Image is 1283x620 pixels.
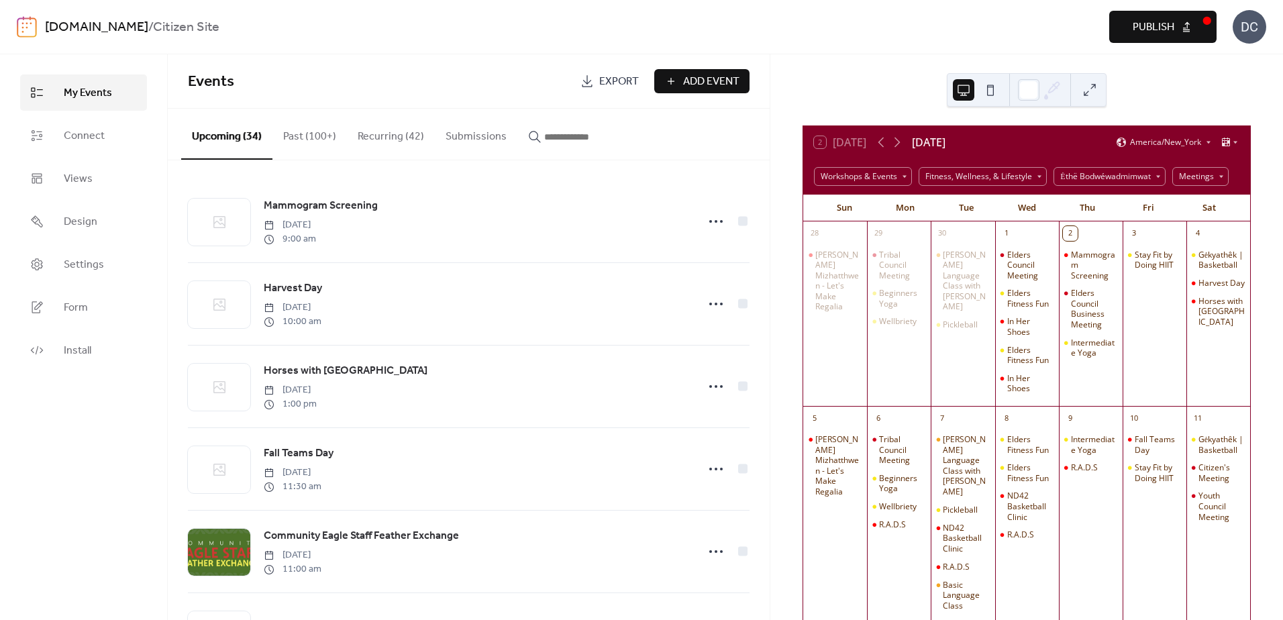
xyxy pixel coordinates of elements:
div: Tue [935,195,996,221]
a: Horses with [GEOGRAPHIC_DATA] [264,362,427,380]
div: Sun [814,195,875,221]
span: [DATE] [264,218,316,232]
div: R.A.D.S [995,529,1059,540]
div: Fall Teams Day [1123,434,1186,455]
div: Pickleball [943,319,978,330]
div: 4 [1190,226,1205,241]
div: Tribal Council Meeting [867,250,931,281]
a: Fall Teams Day [264,445,333,462]
div: Horses with [GEOGRAPHIC_DATA] [1198,296,1245,327]
div: Elders Fitness Fun [995,434,1059,455]
span: Settings [64,257,104,273]
span: Views [64,171,93,187]
button: Past (100+) [272,109,347,158]
a: Harvest Day [264,280,322,297]
div: 1 [999,226,1014,241]
div: [PERSON_NAME] Language Class with [PERSON_NAME] [943,250,989,313]
div: Sat [1178,195,1239,221]
div: Wed [996,195,1058,221]
span: 1:00 pm [264,397,317,411]
div: Elders Council Business Meeting [1059,288,1123,329]
a: Install [20,332,147,368]
div: R.A.D.S [1059,462,1123,473]
a: Export [570,69,649,93]
div: Elders Fitness Fun [1007,345,1054,366]
div: Citizen's Meeting [1198,462,1245,483]
div: Gėkyathêk | Basketball [1198,434,1245,455]
div: Elders Council Meeting [995,250,1059,281]
a: Views [20,160,147,197]
span: Design [64,214,97,230]
div: Wellbriety [867,501,931,512]
div: In Her Shoes [995,373,1059,394]
img: logo [17,16,37,38]
div: Beginners Yoga [867,288,931,309]
div: Stay Fit by Doing HIIT [1135,250,1181,270]
div: Beginners Yoga [867,473,931,494]
span: 11:30 am [264,480,321,494]
div: R.A.D.S [931,562,994,572]
span: Mammogram Screening [264,198,378,214]
div: Intermediate Yoga [1071,434,1117,455]
a: Settings [20,246,147,282]
div: Intermediate Yoga [1071,338,1117,358]
div: R.A.D.S [879,519,906,530]
div: 2 [1063,226,1078,241]
span: 11:00 am [264,562,321,576]
div: Gėkyathêk | Basketball [1186,250,1250,270]
button: Recurring (42) [347,109,435,158]
div: Basic Language Class [943,580,989,611]
div: Beginners Yoga [879,473,925,494]
div: Mammogram Screening [1059,250,1123,281]
div: Intermediate Yoga [1059,434,1123,455]
span: Install [64,343,91,359]
div: Elders Fitness Fun [1007,288,1054,309]
span: [DATE] [264,301,321,315]
div: ND42 Basketball Clinic [943,523,989,554]
span: My Events [64,85,112,101]
span: America/New_York [1130,138,1201,146]
div: 30 [935,226,950,241]
span: Export [599,74,639,90]
div: Fri [1118,195,1179,221]
div: [PERSON_NAME] Mizhatthwen - Let's Make Regalia [815,434,862,497]
a: Mammogram Screening [264,197,378,215]
div: 28 [807,226,822,241]
div: Stay Fit by Doing HIIT [1135,462,1181,483]
div: Elders Council Meeting [1007,250,1054,281]
div: Wellbriety [867,316,931,327]
div: Tribal Council Meeting [879,250,925,281]
a: My Events [20,74,147,111]
div: Youth Council Meeting [1198,490,1245,522]
div: [DATE] [912,134,945,150]
div: Tribal Council Meeting [879,434,925,466]
div: Beginners Yoga [879,288,925,309]
a: [DOMAIN_NAME] [45,15,148,40]
div: Pickleball [931,319,994,330]
button: Add Event [654,69,750,93]
div: Elders Fitness Fun [1007,434,1054,455]
a: Community Eagle Staff Feather Exchange [264,527,459,545]
div: 10 [1127,411,1141,425]
span: [DATE] [264,383,317,397]
div: [PERSON_NAME] Mizhatthwen - Let's Make Regalia [815,250,862,313]
span: [DATE] [264,548,321,562]
div: Pickleball [943,505,978,515]
div: Bodwéwadmimwen Potawatomi Language Class with Kevin Daugherty [931,434,994,497]
div: Wellbriety [879,501,917,512]
div: Elders Fitness Fun [995,462,1059,483]
div: Elders Fitness Fun [995,345,1059,366]
div: R.A.D.S [867,519,931,530]
div: Thu [1057,195,1118,221]
div: Mammogram Screening [1071,250,1117,281]
span: Publish [1133,19,1174,36]
div: Citizen's Meeting [1186,462,1250,483]
div: Horses with Spring Creek [1186,296,1250,327]
div: 11 [1190,411,1205,425]
b: Citizen Site [153,15,219,40]
div: 8 [999,411,1014,425]
div: 9 [1063,411,1078,425]
span: [DATE] [264,466,321,480]
div: ND42 Basketball Clinic [931,523,994,554]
